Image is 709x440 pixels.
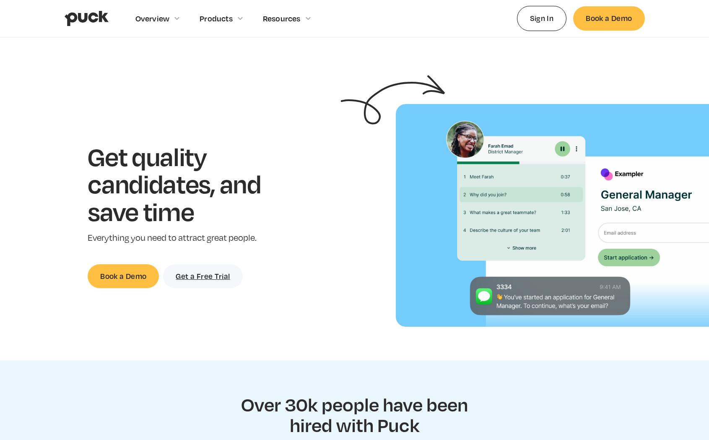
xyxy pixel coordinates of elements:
[517,6,567,31] a: Sign In
[231,394,478,435] h2: Over 30k people have been hired with Puck
[135,14,170,23] div: Overview
[200,14,233,23] div: Products
[88,143,287,225] h1: Get quality candidates, and save time
[88,264,159,288] a: Book a Demo
[88,232,287,244] p: Everything you need to attract great people.
[263,14,301,23] div: Resources
[163,264,242,288] a: Get a Free Trial
[573,6,644,30] a: Book a Demo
